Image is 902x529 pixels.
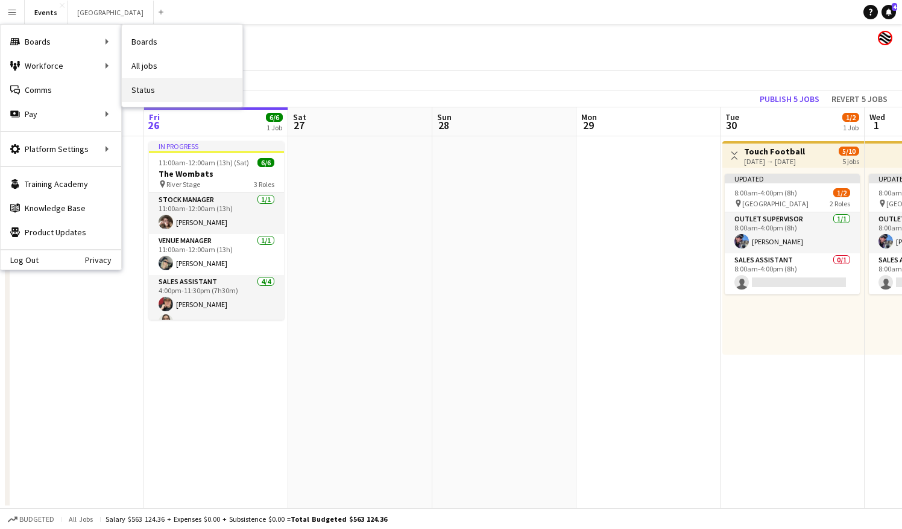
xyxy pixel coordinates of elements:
span: Total Budgeted $563 124.36 [291,515,387,524]
button: [GEOGRAPHIC_DATA] [68,1,154,24]
a: Status [122,78,242,102]
button: Budgeted [6,513,56,526]
a: Knowledge Base [1,196,121,220]
app-card-role: Sales Assistant4/44:00pm-11:30pm (7h30m)[PERSON_NAME][PERSON_NAME] [149,275,284,369]
span: 5/10 [839,147,859,156]
a: Boards [122,30,242,54]
span: Sun [437,112,452,122]
div: [DATE] → [DATE] [744,157,805,166]
span: Sat [293,112,306,122]
span: 1 [868,118,885,132]
span: 1/2 [833,188,850,197]
app-job-card: Updated8:00am-4:00pm (8h)1/2 [GEOGRAPHIC_DATA]2 RolesOutlet Supervisor1/18:00am-4:00pm (8h)[PERSO... [725,174,860,294]
span: 4 [892,3,897,11]
a: All jobs [122,54,242,78]
span: 11:00am-12:00am (13h) (Sat) [159,158,249,167]
span: 30 [724,118,739,132]
app-card-role: Sales Assistant0/18:00am-4:00pm (8h) [725,253,860,294]
a: Comms [1,78,121,102]
app-card-role: Stock Manager1/111:00am-12:00am (13h)[PERSON_NAME] [149,193,284,234]
span: Tue [725,112,739,122]
div: 5 jobs [842,156,859,166]
button: Revert 5 jobs [827,91,892,107]
span: River Stage [166,180,200,189]
div: Boards [1,30,121,54]
div: In progress [149,141,284,151]
span: 6/6 [266,113,283,122]
span: All jobs [66,515,95,524]
h3: The Wombats [149,168,284,179]
span: Budgeted [19,515,54,524]
div: Platform Settings [1,137,121,161]
span: 3 Roles [254,180,274,189]
div: Pay [1,102,121,126]
app-job-card: In progress11:00am-12:00am (13h) (Sat)6/6The Wombats River Stage3 RolesStock Manager1/111:00am-12... [149,141,284,320]
span: 28 [435,118,452,132]
div: Updated [725,174,860,183]
app-card-role: Outlet Supervisor1/18:00am-4:00pm (8h)[PERSON_NAME] [725,212,860,253]
span: Wed [869,112,885,122]
button: Publish 5 jobs [755,91,824,107]
a: 4 [881,5,896,19]
span: 29 [579,118,597,132]
span: 6/6 [257,158,274,167]
div: Salary $563 124.36 + Expenses $0.00 + Subsistence $0.00 = [106,515,387,524]
span: [GEOGRAPHIC_DATA] [742,199,809,208]
a: Product Updates [1,220,121,244]
span: Mon [581,112,597,122]
span: 8:00am-4:00pm (8h) [734,188,797,197]
div: Workforce [1,54,121,78]
span: 27 [291,118,306,132]
div: 1 Job [266,123,282,132]
h3: Touch Football [744,146,805,157]
a: Privacy [85,255,121,265]
app-card-role: Venue Manager1/111:00am-12:00am (13h)[PERSON_NAME] [149,234,284,275]
span: Fri [149,112,160,122]
app-user-avatar: Event Merch [878,31,892,45]
span: 26 [147,118,160,132]
button: Events [25,1,68,24]
span: 1/2 [842,113,859,122]
span: 2 Roles [830,199,850,208]
a: Log Out [1,255,39,265]
div: 1 Job [843,123,859,132]
a: Training Academy [1,172,121,196]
